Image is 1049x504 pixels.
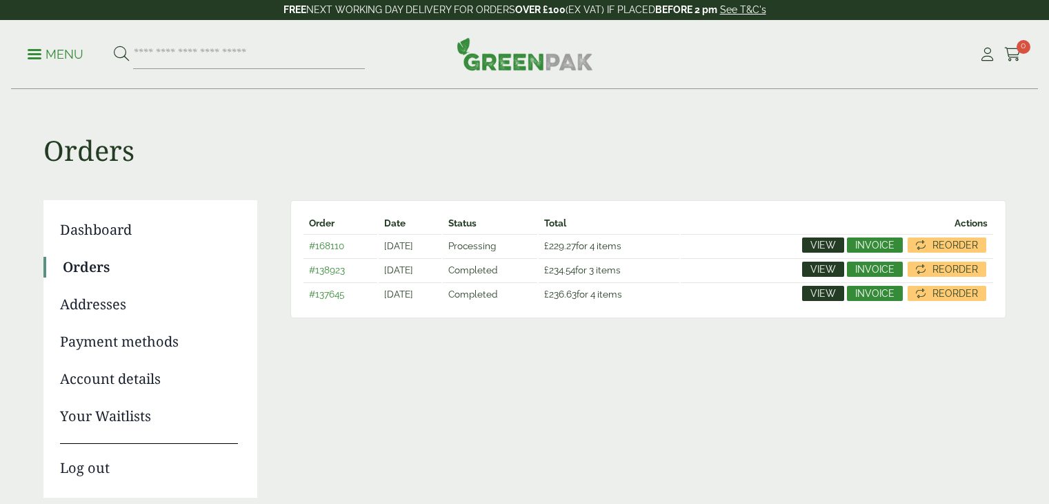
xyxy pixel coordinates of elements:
[309,264,345,275] a: #138923
[720,4,766,15] a: See T&C's
[908,262,986,277] a: Reorder
[43,90,1006,167] h1: Orders
[539,282,679,305] td: for 4 items
[283,4,306,15] strong: FREE
[802,286,844,301] a: View
[855,289,895,298] span: Invoice
[802,262,844,277] a: View
[932,240,978,250] span: Reorder
[443,258,537,281] td: Completed
[847,286,903,301] a: Invoice
[932,289,978,298] span: Reorder
[847,262,903,277] a: Invoice
[855,264,895,274] span: Invoice
[847,238,903,253] a: Invoice
[384,217,406,229] span: Date
[1017,40,1030,54] span: 0
[802,238,844,253] a: View
[28,46,83,63] p: Menu
[539,258,679,281] td: for 3 items
[655,4,717,15] strong: BEFORE 2 pm
[384,289,413,300] time: [DATE]
[955,217,988,229] span: Actions
[908,286,986,301] a: Reorder
[515,4,566,15] strong: OVER £100
[457,37,593,70] img: GreenPak Supplies
[810,264,836,274] span: View
[810,240,836,250] span: View
[544,264,549,275] span: £
[443,234,537,257] td: Processing
[544,264,575,275] span: 234.54
[448,217,477,229] span: Status
[60,369,238,389] a: Account details
[384,264,413,275] time: [DATE]
[544,289,549,300] span: £
[1004,48,1021,61] i: Cart
[908,238,986,253] a: Reorder
[60,406,238,427] a: Your Waitlists
[544,289,577,300] span: 236.63
[443,282,537,305] td: Completed
[309,289,344,300] a: #137645
[855,240,895,250] span: Invoice
[544,217,566,229] span: Total
[384,240,413,251] time: [DATE]
[60,220,238,240] a: Dashboard
[544,240,576,251] span: 229.27
[28,46,83,60] a: Menu
[1004,44,1021,65] a: 0
[932,264,978,274] span: Reorder
[544,240,549,251] span: £
[810,289,836,298] span: View
[539,234,679,257] td: for 4 items
[60,443,238,478] a: Log out
[63,257,238,278] a: Orders
[60,294,238,315] a: Addresses
[60,331,238,352] a: Payment methods
[979,48,996,61] i: My Account
[309,240,344,251] a: #168110
[309,217,334,229] span: Order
